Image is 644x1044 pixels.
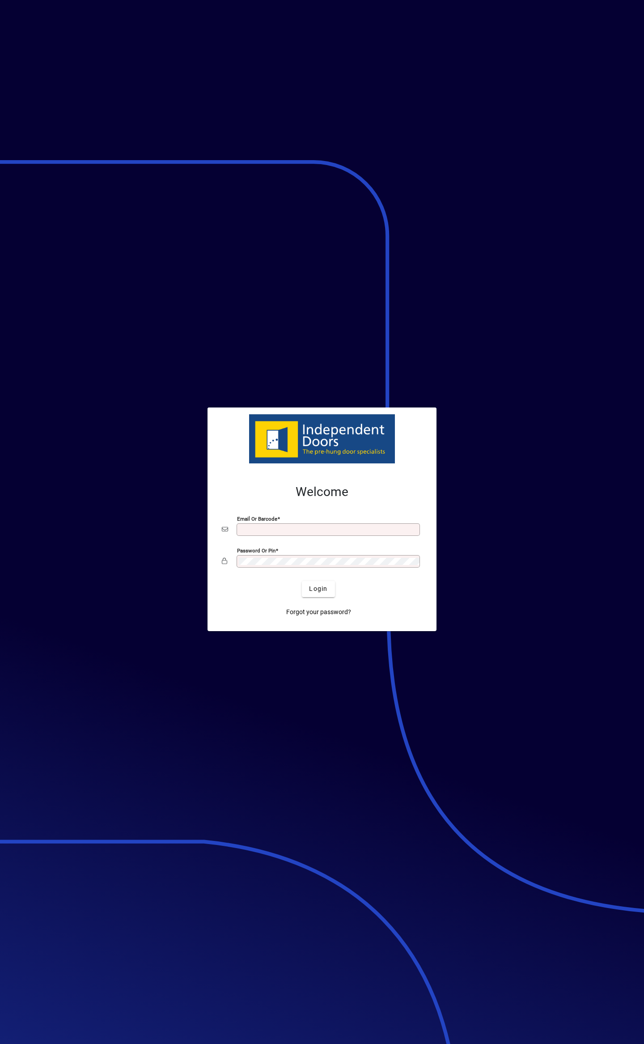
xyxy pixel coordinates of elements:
[237,547,275,553] mat-label: Password or Pin
[309,584,327,594] span: Login
[222,484,422,500] h2: Welcome
[302,581,335,597] button: Login
[237,515,277,522] mat-label: Email or Barcode
[283,604,355,620] a: Forgot your password?
[286,607,351,617] span: Forgot your password?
